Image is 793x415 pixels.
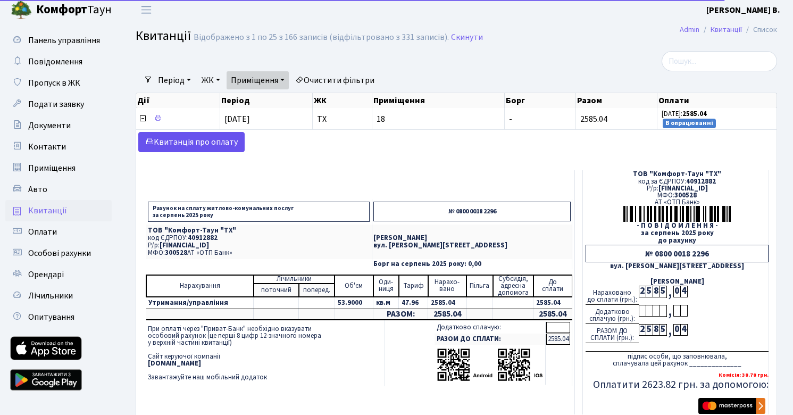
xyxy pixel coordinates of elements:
a: Панель управління [5,30,112,51]
p: вул. [PERSON_NAME][STREET_ADDRESS] [373,242,571,249]
span: Оплати [28,226,57,238]
div: 5 [646,286,653,297]
b: Комісія: 38.78 грн. [719,371,769,379]
div: № 0800 0018 2296 [586,245,769,262]
span: ТХ [317,115,368,123]
span: Авто [28,184,47,195]
span: Орендарі [28,269,64,280]
td: 47.96 [399,297,428,309]
span: Приміщення [28,162,76,174]
div: АТ «ОТП Банк» [586,199,769,206]
span: 18 [377,115,500,123]
td: Лічильники [254,275,335,284]
div: за серпень 2025 року [586,230,769,237]
a: Повідомлення [5,51,112,72]
span: [FINANCIAL_ID] [160,240,209,250]
td: До cплати [533,275,572,297]
a: Скинути [451,32,483,43]
li: Список [742,24,777,36]
span: 2585.04 [580,113,607,125]
img: Masterpass [698,398,765,414]
a: Приміщення [5,157,112,179]
span: Опитування [28,311,74,323]
th: Оплати [657,93,777,108]
td: 2585.04 [533,297,572,309]
td: Об'єм [335,275,373,297]
td: поперед. [299,284,335,297]
nav: breadcrumb [664,19,793,41]
td: При оплаті через "Приват-Банк" необхідно вказувати особовий рахунок (це перші 8 цифр 12-значного ... [146,320,385,386]
th: Період [220,93,313,108]
p: ТОВ "Комфорт-Таун "ТХ" [148,227,370,234]
a: Період [154,71,195,89]
small: В опрацюванні [663,119,716,128]
td: Нарахування [146,275,254,297]
div: 2 [639,286,646,297]
td: 2585.04 [428,309,466,320]
b: 2585.04 [682,109,707,119]
img: apps-qrcodes.png [437,347,543,382]
span: Квитанції [28,205,67,217]
td: поточний [254,284,299,297]
a: Очистити фільтри [291,71,379,89]
div: - П О В І Д О М Л Е Н Н Я - [586,222,769,229]
a: ЖК [197,71,224,89]
div: 5 [660,286,666,297]
div: 5 [646,324,653,336]
div: Р/р: [586,185,769,192]
td: 2585.04 [533,309,572,320]
div: 8 [653,286,660,297]
button: Переключити навігацію [133,1,160,19]
div: 0 [673,286,680,297]
p: [PERSON_NAME] [373,235,571,242]
td: Нарахо- вано [428,275,466,297]
td: 2585.04 [428,297,466,309]
p: код ЄДРПОУ: [148,235,370,242]
td: 2585.04 [546,334,570,345]
div: 5 [660,324,666,336]
a: Документи [5,115,112,136]
span: Панель управління [28,35,100,46]
div: , [666,324,673,336]
td: Тариф [399,275,428,297]
div: МФО: [586,192,769,199]
b: Комфорт [36,1,87,18]
span: Особові рахунки [28,247,91,259]
b: [PERSON_NAME] В. [706,4,780,16]
a: Kвитанція про оплату [138,132,245,152]
th: Борг [505,93,575,108]
div: підпис особи, що заповнювала, сплачувала цей рахунок ______________ [586,351,769,367]
p: МФО: АТ «ОТП Банк» [148,250,370,256]
div: Нараховано до сплати (грн.): [586,286,639,305]
div: 8 [653,324,660,336]
span: Повідомлення [28,56,82,68]
div: код за ЄДРПОУ: [586,178,769,185]
span: 40912882 [686,177,716,186]
b: [DOMAIN_NAME] [148,359,201,368]
span: [DATE] [224,113,250,125]
span: Квитанції [136,27,191,45]
td: Додатково сплачую: [435,322,546,333]
div: , [666,286,673,298]
span: Подати заявку [28,98,84,110]
div: РАЗОМ ДО СПЛАТИ (грн.): [586,324,639,343]
td: Оди- ниця [373,275,399,297]
span: Лічильники [28,290,73,302]
span: Пропуск в ЖК [28,77,80,89]
a: Admin [680,24,699,35]
td: Субсидія, адресна допомога [493,275,533,297]
td: Утримання/управління [146,297,254,309]
span: Документи [28,120,71,131]
a: Оплати [5,221,112,243]
th: Приміщення [372,93,505,108]
td: Пільга [466,275,493,297]
div: до рахунку [586,237,769,244]
div: ТОВ "Комфорт-Таун "ТХ" [586,171,769,178]
p: Рахунок на сплату житлово-комунальних послуг за серпень 2025 року [148,202,370,222]
a: Квитанції [5,200,112,221]
input: Пошук... [662,51,777,71]
small: [DATE]: [662,109,707,119]
span: 300528 [165,248,187,258]
div: Відображено з 1 по 25 з 166 записів (відфільтровано з 331 записів). [194,32,449,43]
span: [FINANCIAL_ID] [658,184,708,193]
